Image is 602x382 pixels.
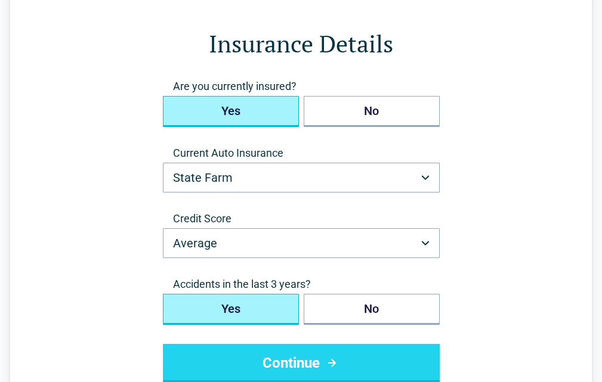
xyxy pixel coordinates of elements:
[163,344,440,382] button: Continue
[58,27,544,60] h1: Insurance Details
[163,146,440,160] label: Current Auto Insurance
[163,79,440,94] span: Are you currently insured?
[163,96,299,127] button: Yes
[304,294,440,325] button: No
[163,277,440,291] span: Accidents in the last 3 years?
[304,96,440,127] button: No
[163,294,299,325] button: Yes
[163,212,440,226] label: Credit Score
